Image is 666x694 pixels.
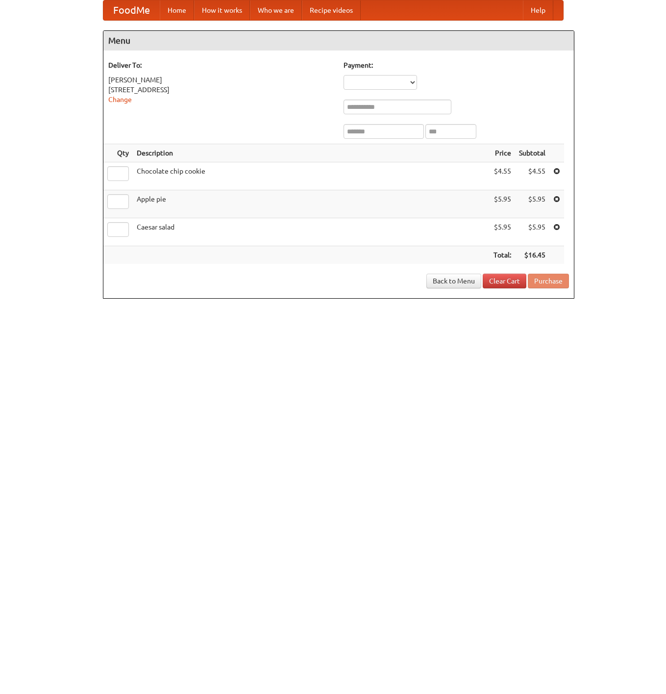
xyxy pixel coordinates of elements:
[490,162,515,190] td: $4.55
[194,0,250,20] a: How it works
[133,190,490,218] td: Apple pie
[490,144,515,162] th: Price
[426,274,481,288] a: Back to Menu
[490,246,515,264] th: Total:
[523,0,553,20] a: Help
[528,274,569,288] button: Purchase
[133,162,490,190] td: Chocolate chip cookie
[515,144,549,162] th: Subtotal
[250,0,302,20] a: Who we are
[515,246,549,264] th: $16.45
[103,0,160,20] a: FoodMe
[490,190,515,218] td: $5.95
[103,144,133,162] th: Qty
[490,218,515,246] td: $5.95
[344,60,569,70] h5: Payment:
[515,162,549,190] td: $4.55
[515,218,549,246] td: $5.95
[103,31,574,51] h4: Menu
[160,0,194,20] a: Home
[515,190,549,218] td: $5.95
[108,85,334,95] div: [STREET_ADDRESS]
[108,96,132,103] a: Change
[108,75,334,85] div: [PERSON_NAME]
[133,218,490,246] td: Caesar salad
[302,0,361,20] a: Recipe videos
[108,60,334,70] h5: Deliver To:
[133,144,490,162] th: Description
[483,274,526,288] a: Clear Cart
